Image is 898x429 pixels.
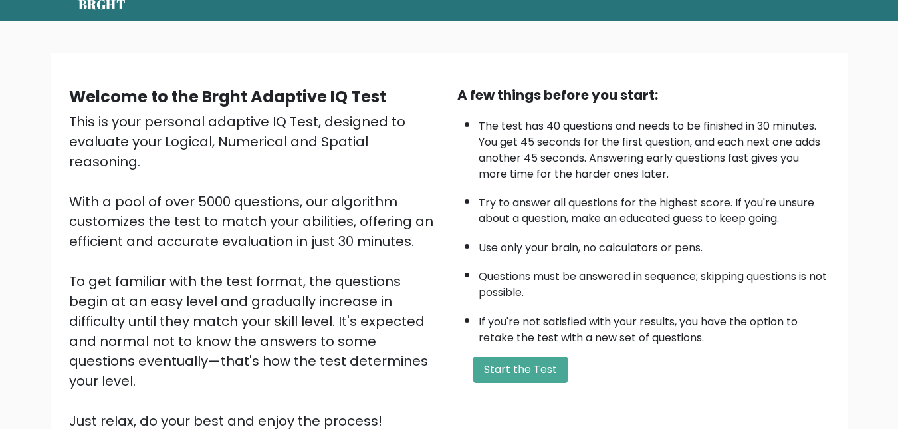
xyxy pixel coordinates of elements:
li: Questions must be answered in sequence; skipping questions is not possible. [479,262,830,301]
li: Use only your brain, no calculators or pens. [479,233,830,256]
li: Try to answer all questions for the highest score. If you're unsure about a question, make an edu... [479,188,830,227]
button: Start the Test [473,357,568,383]
div: A few things before you start: [457,85,830,105]
li: If you're not satisfied with your results, you have the option to retake the test with a new set ... [479,307,830,346]
li: The test has 40 questions and needs to be finished in 30 minutes. You get 45 seconds for the firs... [479,112,830,182]
b: Welcome to the Brght Adaptive IQ Test [69,86,386,108]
